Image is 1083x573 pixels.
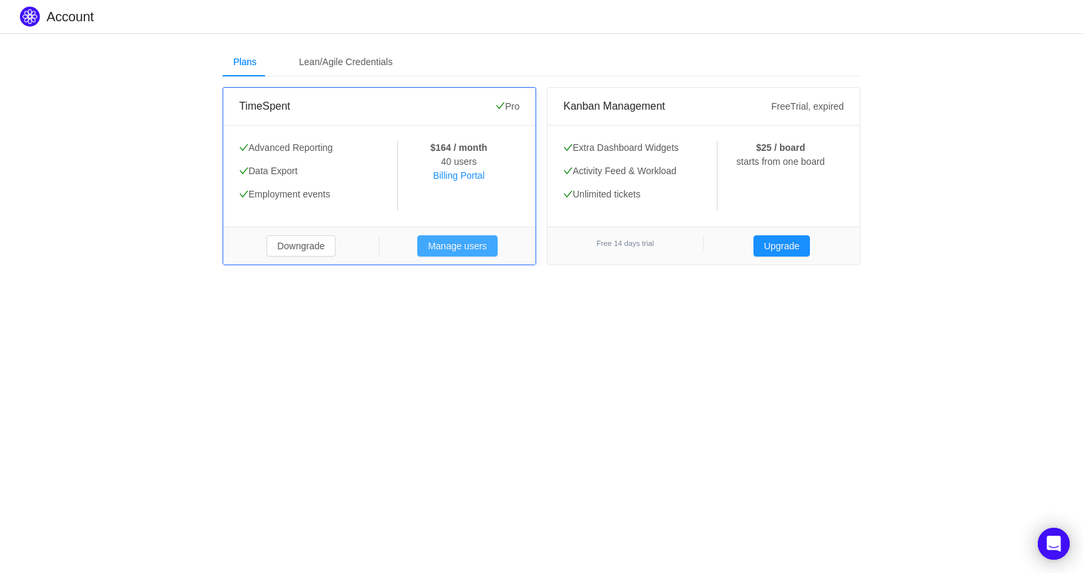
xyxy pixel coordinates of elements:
[433,170,485,181] a: Billing Portal
[563,142,679,153] span: Extra Dashboard Widgets
[563,143,573,152] i: icon: check
[223,47,267,77] div: Plans
[266,235,336,257] button: Downgrade
[239,189,248,199] i: icon: check
[239,166,248,175] i: icon: check
[239,143,248,152] i: icon: check
[753,235,811,257] button: Upgrade
[239,189,330,199] span: Employment events
[47,7,866,27] h2: Account
[239,142,333,153] span: Advanced Reporting
[756,142,805,153] strong: $25 / board
[288,47,403,77] div: Lean/Agile Credentials
[771,101,791,112] span: Free
[239,166,298,176] span: Data Export
[563,166,573,175] i: icon: check
[597,239,654,247] small: Free 14 days trial
[736,156,825,167] span: starts from one board
[496,101,505,110] i: icon: check
[239,88,496,125] div: TimeSpent
[791,101,844,112] span: Trial, expired
[1038,528,1070,560] div: Open Intercom Messenger
[496,101,520,112] span: Pro
[563,189,640,199] span: Unlimited tickets
[417,235,498,257] button: Manage users
[431,142,488,153] strong: $164 / month
[441,156,477,167] span: 40 users
[563,88,771,125] div: Kanban Management
[20,7,40,27] img: Quantify
[563,166,676,176] span: Activity Feed & Workload
[563,189,573,199] i: icon: check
